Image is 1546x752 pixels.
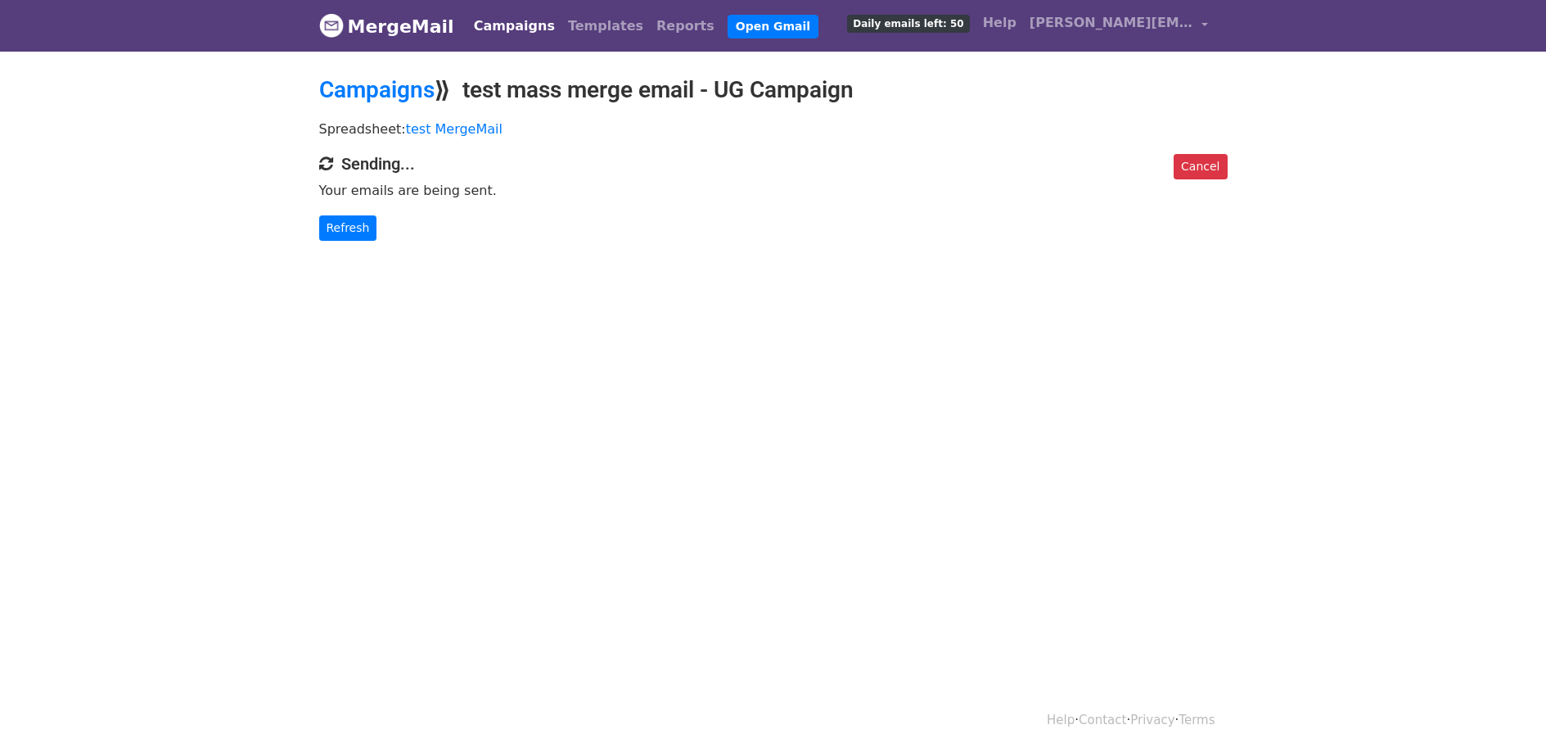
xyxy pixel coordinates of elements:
a: Open Gmail [728,15,818,39]
h2: ⟫ test mass merge email - UG Campaign [319,76,1228,104]
a: Campaigns [467,10,561,43]
a: MergeMail [319,9,454,43]
a: Campaigns [319,76,435,103]
a: Terms [1179,713,1215,727]
p: Your emails are being sent. [319,182,1228,199]
a: test MergeMail [406,121,503,137]
a: Contact [1079,713,1126,727]
a: [PERSON_NAME][EMAIL_ADDRESS][DOMAIN_NAME] [1023,7,1215,45]
img: MergeMail logo [319,13,344,38]
h4: Sending... [319,154,1228,174]
a: Refresh [319,215,377,241]
a: Reports [650,10,721,43]
a: Templates [561,10,650,43]
span: [PERSON_NAME][EMAIL_ADDRESS][DOMAIN_NAME] [1030,13,1193,33]
a: Daily emails left: 50 [841,7,976,39]
a: Cancel [1174,154,1227,179]
a: Help [1047,713,1075,727]
span: Daily emails left: 50 [847,15,969,33]
a: Privacy [1130,713,1174,727]
p: Spreadsheet: [319,120,1228,138]
a: Help [976,7,1023,39]
iframe: Chat Widget [1464,673,1546,752]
